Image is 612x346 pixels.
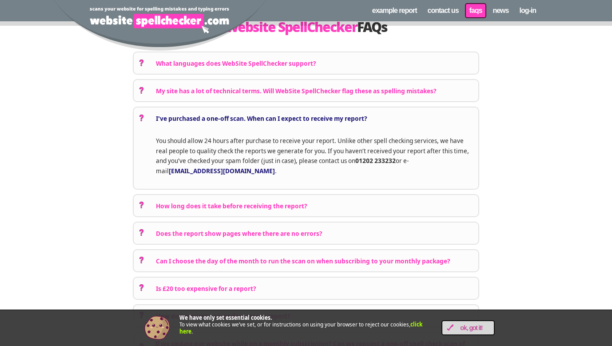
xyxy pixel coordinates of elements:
[464,2,488,19] a: FAQs
[179,314,428,335] p: To view what cookies we’ve set, or for instructions on using your browser to reject our cookies, .
[422,2,464,19] a: Contact us
[179,314,272,322] strong: We have only set essential cookies.
[453,324,489,332] span: OK, Got it!
[179,320,422,335] a: click here
[156,135,472,175] p: You should allow 24 hours after purchase to receive your report. Unlike other spell checking serv...
[514,2,541,19] a: Log-in
[225,18,357,36] span: Website SpellChecker
[169,166,275,175] a: [EMAIL_ADDRESS][DOMAIN_NAME]
[133,20,479,34] h1: FAQs
[156,202,307,210] a: How long does it take before receiving the report?
[156,257,450,265] a: Can I choose the day of the month to run the scan on when subscribing to your monthly package?
[156,59,316,67] a: What languages does WebSite SpellChecker support?
[367,2,422,19] a: Example Report
[156,87,437,95] a: My site has a lot of technical terms. Will WebSite SpellChecker flag these as spelling mistakes?
[156,229,322,237] a: Does the report show pages where there are no errors?
[156,284,256,292] a: Is £20 too expensive for a report?
[355,156,396,165] strong: 01202 233232
[487,2,514,19] a: News
[441,320,495,335] a: OK, Got it!
[156,114,367,122] a: I've purchased a one-off scan. When can I expect to receive my report?
[144,314,171,341] img: Cookie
